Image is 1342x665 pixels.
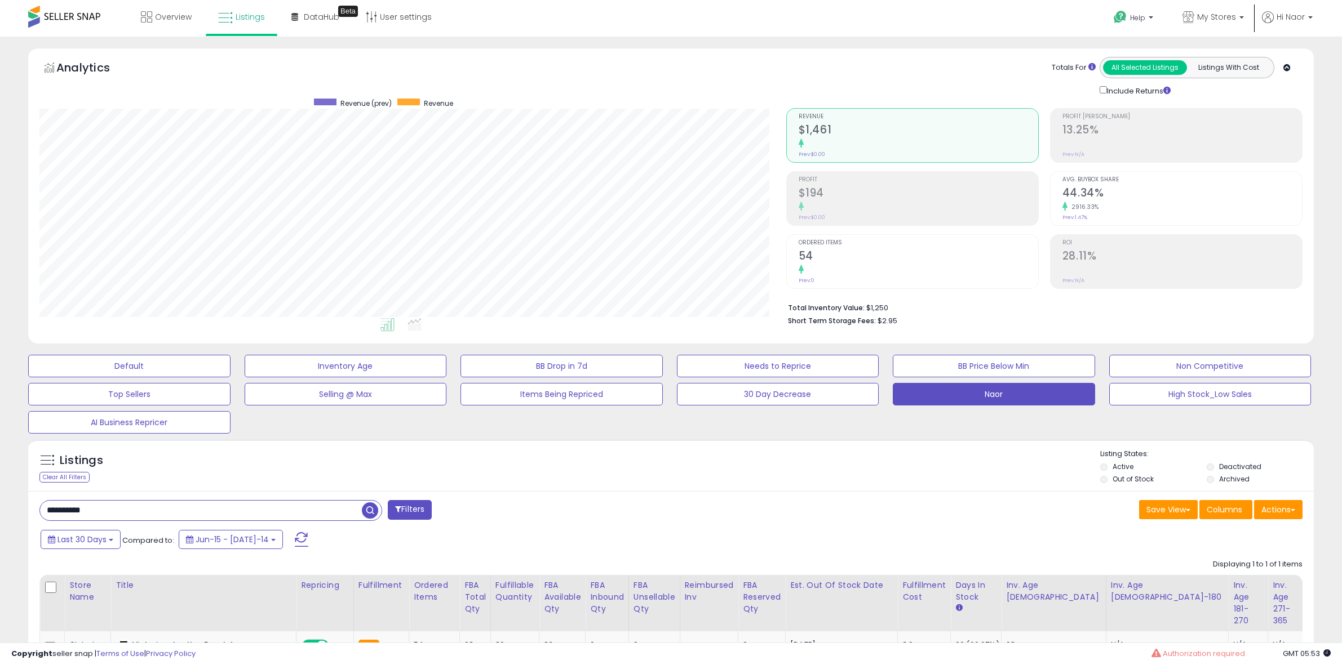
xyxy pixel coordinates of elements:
[179,530,283,549] button: Jun-15 - [DATE]-14
[1186,60,1270,75] button: Listings With Cost
[1062,151,1084,158] small: Prev: N/A
[414,579,455,603] div: Ordered Items
[11,649,196,659] div: seller snap | |
[155,11,192,23] span: Overview
[338,6,358,17] div: Tooltip anchor
[799,151,825,158] small: Prev: $0.00
[1113,474,1154,484] label: Out of Stock
[1219,462,1261,471] label: Deactivated
[28,411,231,434] button: AI Business Repricer
[955,579,996,603] div: Days In Stock
[1105,2,1164,37] a: Help
[56,60,132,78] h5: Analytics
[69,579,106,603] div: Store Name
[1006,579,1101,603] div: Inv. Age [DEMOGRAPHIC_DATA]
[1277,11,1305,23] span: Hi Naor
[799,114,1038,120] span: Revenue
[1139,500,1198,519] button: Save View
[39,472,90,483] div: Clear All Filters
[245,383,447,405] button: Selling @ Max
[301,579,349,591] div: Repricing
[1103,60,1187,75] button: All Selected Listings
[304,11,339,23] span: DataHub
[1113,462,1133,471] label: Active
[799,186,1038,202] h2: $194
[788,316,876,325] b: Short Term Storage Fees:
[677,383,879,405] button: 30 Day Decrease
[1109,383,1312,405] button: High Stock_Low Sales
[358,579,404,591] div: Fulfillment
[460,383,663,405] button: Items Being Repriced
[1199,500,1252,519] button: Columns
[146,648,196,659] a: Privacy Policy
[1052,63,1096,73] div: Totals For
[41,530,121,549] button: Last 30 Days
[116,579,291,591] div: Title
[685,579,734,603] div: Reimbursed Inv
[680,575,738,631] th: Total inventory reimbursement - number of items added back to fulfillable inventory
[1197,11,1236,23] span: My Stores
[788,300,1294,314] li: $1,250
[96,648,144,659] a: Terms of Use
[60,453,103,468] h5: Listings
[799,123,1038,139] h2: $1,461
[464,579,486,615] div: FBA Total Qty
[1062,114,1302,120] span: Profit [PERSON_NAME]
[1062,214,1087,221] small: Prev: 1.47%
[1062,123,1302,139] h2: 13.25%
[1130,13,1145,23] span: Help
[799,249,1038,265] h2: 54
[1273,579,1303,627] div: Inv. Age 271-365
[1062,249,1302,265] h2: 28.11%
[28,355,231,377] button: Default
[1111,579,1224,603] div: Inv. Age [DEMOGRAPHIC_DATA]-180
[460,355,663,377] button: BB Drop in 7d
[634,579,675,615] div: FBA Unsellable Qty
[1233,579,1263,627] div: Inv. Age 181-270
[1262,11,1313,37] a: Hi Naor
[28,383,231,405] button: Top Sellers
[122,535,174,546] span: Compared to:
[495,579,534,603] div: Fulfillable Quantity
[902,579,946,603] div: Fulfillment Cost
[743,579,781,615] div: FBA Reserved Qty
[799,214,825,221] small: Prev: $0.00
[1062,177,1302,183] span: Avg. Buybox Share
[1254,500,1303,519] button: Actions
[1213,559,1303,570] div: Displaying 1 to 1 of 1 items
[1219,474,1250,484] label: Archived
[544,579,581,615] div: FBA Available Qty
[799,177,1038,183] span: Profit
[11,648,52,659] strong: Copyright
[1283,648,1331,659] span: 2025-08-14 05:53 GMT
[955,603,962,613] small: Days In Stock.
[1207,504,1242,515] span: Columns
[799,277,814,284] small: Prev: 0
[57,534,107,545] span: Last 30 Days
[790,579,893,591] div: Est. Out Of Stock Date
[388,500,432,520] button: Filters
[340,99,392,108] span: Revenue (prev)
[1100,449,1314,459] p: Listing States:
[788,303,865,313] b: Total Inventory Value:
[245,355,447,377] button: Inventory Age
[1091,84,1184,97] div: Include Returns
[590,579,624,615] div: FBA inbound Qty
[1062,240,1302,246] span: ROI
[799,240,1038,246] span: Ordered Items
[236,11,265,23] span: Listings
[1062,277,1084,284] small: Prev: N/A
[196,534,269,545] span: Jun-15 - [DATE]-14
[878,315,897,326] span: $2.95
[893,383,1095,405] button: Naor
[893,355,1095,377] button: BB Price Below Min
[424,99,453,108] span: Revenue
[1068,203,1099,211] small: 2916.33%
[1113,10,1127,24] i: Get Help
[677,355,879,377] button: Needs to Reprice
[1109,355,1312,377] button: Non Competitive
[1062,186,1302,202] h2: 44.34%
